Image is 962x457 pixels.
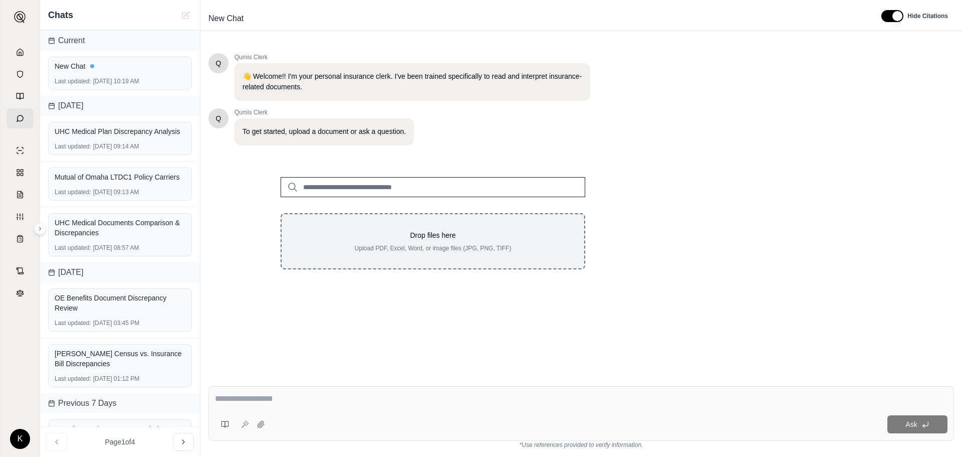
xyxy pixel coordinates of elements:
span: New Chat [204,11,248,27]
div: [DATE] 01:12 PM [55,375,185,383]
div: Mutual of Omaha LTDC1 Policy Carriers [55,172,185,182]
div: UHC Medical Plan Discrepancy Analysis [55,126,185,136]
div: OE Benefits Document Discrepancy Review [55,293,185,313]
div: [DATE] 09:13 AM [55,188,185,196]
span: Qumis Clerk [234,53,590,61]
a: Claim Coverage [7,185,34,205]
button: Expand sidebar [34,223,46,235]
img: Expand sidebar [14,11,26,23]
span: Page 1 of 4 [105,437,135,447]
span: Qumis Clerk [234,108,414,116]
span: Hello [216,58,221,68]
div: [PERSON_NAME] Census vs. Insurance Bill Discrepancies [55,349,185,369]
a: Documents Vault [7,64,34,84]
div: [DATE] 09:14 AM [55,142,185,150]
a: Contract Analysis [7,261,34,281]
span: Ask [905,420,917,428]
a: Custom Report [7,207,34,227]
p: Upload PDF, Excel, Word, or image files (JPG, PNG, TIFF) [298,244,568,252]
div: K [10,429,30,449]
div: Edit Title [204,11,869,27]
span: Hide Citations [907,12,948,20]
div: [DATE] 03:45 PM [55,319,185,327]
a: Coverage Table [7,229,34,249]
span: Last updated: [55,77,91,85]
p: Drop files here [298,230,568,240]
a: Single Policy [7,140,34,161]
button: Ask [887,415,947,433]
span: Last updated: [55,142,91,150]
p: To get started, upload a document or ask a question. [243,126,406,137]
div: Current [40,31,200,51]
span: Hello [216,113,221,123]
div: [DATE] [40,262,200,282]
div: [DATE] 10:19 AM [55,77,185,85]
div: New Chat [55,61,185,71]
p: 👋 Welcome!! I'm your personal insurance clerk. I've been trained specifically to read and interpr... [243,71,582,92]
div: [DATE] 08:57 AM [55,244,185,252]
button: New Chat [180,9,192,21]
span: Last updated: [55,319,91,327]
div: [DATE] [40,96,200,116]
a: Policy Comparisons [7,163,34,183]
div: Previous 7 Days [40,393,200,413]
span: Chats [48,8,73,22]
a: Legal Search Engine [7,283,34,303]
div: *Use references provided to verify information. [208,441,954,449]
a: Home [7,42,34,62]
div: Out-of-network emergency ambulance deductible [55,424,185,444]
a: Prompt Library [7,86,34,106]
div: UHC Medical Documents Comparison & Discrepancies [55,218,185,238]
span: Last updated: [55,244,91,252]
a: Chat [7,108,34,128]
span: Last updated: [55,375,91,383]
button: Expand sidebar [10,7,30,27]
span: Last updated: [55,188,91,196]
